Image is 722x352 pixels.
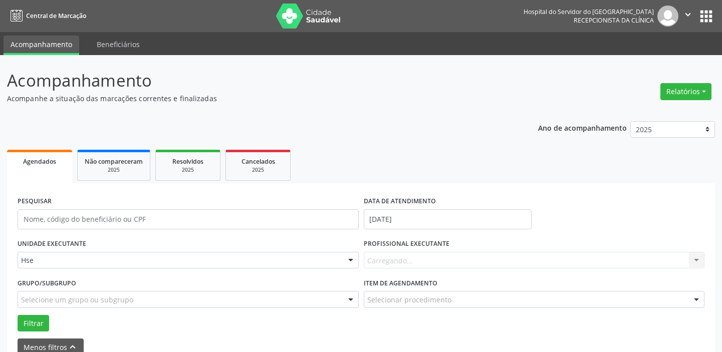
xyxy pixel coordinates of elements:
label: Item de agendamento [364,275,437,291]
p: Ano de acompanhamento [538,121,627,134]
span: Selecione um grupo ou subgrupo [21,294,133,305]
button: apps [697,8,715,25]
span: Resolvidos [172,157,203,166]
div: Hospital do Servidor do [GEOGRAPHIC_DATA] [524,8,654,16]
span: Agendados [23,157,56,166]
div: 2025 [163,166,213,174]
div: 2025 [85,166,143,174]
span: Recepcionista da clínica [574,16,654,25]
button: Relatórios [660,83,711,100]
span: Selecionar procedimento [367,294,451,305]
button: Filtrar [18,315,49,332]
div: 2025 [233,166,283,174]
a: Central de Marcação [7,8,86,24]
a: Beneficiários [90,36,147,53]
label: PESQUISAR [18,194,52,209]
label: UNIDADE EXECUTANTE [18,236,86,252]
p: Acompanhamento [7,68,503,93]
span: Central de Marcação [26,12,86,20]
label: PROFISSIONAL EXECUTANTE [364,236,449,252]
label: Grupo/Subgrupo [18,275,76,291]
span: Cancelados [242,157,275,166]
input: Selecione um intervalo [364,209,532,229]
button:  [678,6,697,27]
a: Acompanhamento [4,36,79,55]
img: img [657,6,678,27]
span: Não compareceram [85,157,143,166]
label: DATA DE ATENDIMENTO [364,194,436,209]
input: Nome, código do beneficiário ou CPF [18,209,359,229]
i:  [682,9,693,20]
p: Acompanhe a situação das marcações correntes e finalizadas [7,93,503,104]
span: Hse [21,255,338,265]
